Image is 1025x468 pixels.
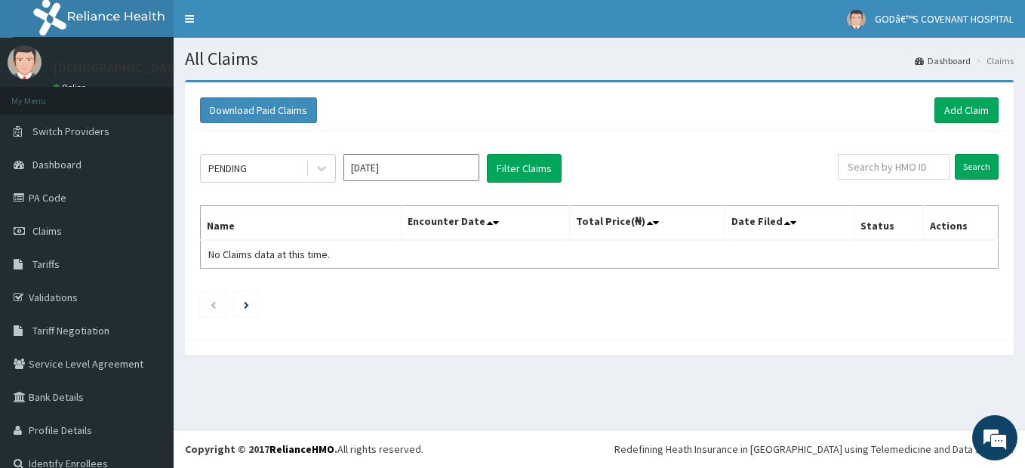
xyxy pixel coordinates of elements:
[923,206,998,241] th: Actions
[614,442,1014,457] div: Redefining Heath Insurance in [GEOGRAPHIC_DATA] using Telemedicine and Data Science!
[955,154,999,180] input: Search
[210,297,217,311] a: Previous page
[208,248,330,261] span: No Claims data at this time.
[174,430,1025,468] footer: All rights reserved.
[972,54,1014,67] li: Claims
[934,97,999,123] a: Add Claim
[32,324,109,337] span: Tariff Negotiation
[402,206,570,241] th: Encounter Date
[725,206,854,241] th: Date Filed
[854,206,923,241] th: Status
[847,10,866,29] img: User Image
[200,97,317,123] button: Download Paid Claims
[343,154,479,181] input: Select Month and Year
[32,224,62,238] span: Claims
[208,161,247,176] div: PENDING
[915,54,971,67] a: Dashboard
[487,154,562,183] button: Filter Claims
[269,442,334,456] a: RelianceHMO
[569,206,725,241] th: Total Price(₦)
[875,12,1014,26] span: GODâ€™S COVENANT HOSPITAL
[185,442,337,456] strong: Copyright © 2017 .
[53,61,325,75] p: [DEMOGRAPHIC_DATA]’S [GEOGRAPHIC_DATA]
[32,125,109,138] span: Switch Providers
[32,158,82,171] span: Dashboard
[244,297,249,311] a: Next page
[53,82,89,93] a: Online
[201,206,402,241] th: Name
[32,257,60,271] span: Tariffs
[8,45,42,79] img: User Image
[185,49,1014,69] h1: All Claims
[838,154,950,180] input: Search by HMO ID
